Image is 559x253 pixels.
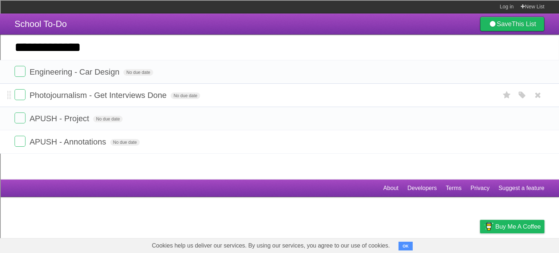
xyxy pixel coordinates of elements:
label: Star task [500,89,514,101]
button: OK [399,242,413,250]
span: Cookies help us deliver our services. By using our services, you agree to our use of cookies. [144,238,397,253]
label: Done [15,66,25,77]
label: Done [15,112,25,123]
div: Delete [3,23,556,29]
span: Engineering - Car Design [29,67,121,76]
div: Move To ... [3,49,556,55]
span: No due date [123,69,153,76]
span: School To-Do [15,19,67,29]
div: Sort New > Old [3,9,556,16]
span: No due date [171,92,200,99]
div: Sort A > Z [3,3,556,9]
span: APUSH - Annotations [29,137,108,146]
a: SaveThis List [480,17,544,31]
div: Sign out [3,36,556,42]
label: Done [15,136,25,147]
b: This List [512,20,536,28]
span: No due date [110,139,140,146]
div: Options [3,29,556,36]
div: Rename [3,42,556,49]
span: APUSH - Project [29,114,91,123]
label: Done [15,89,25,100]
div: Move To ... [3,16,556,23]
span: Photojournalism - Get Interviews Done [29,91,169,100]
span: No due date [93,116,123,122]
